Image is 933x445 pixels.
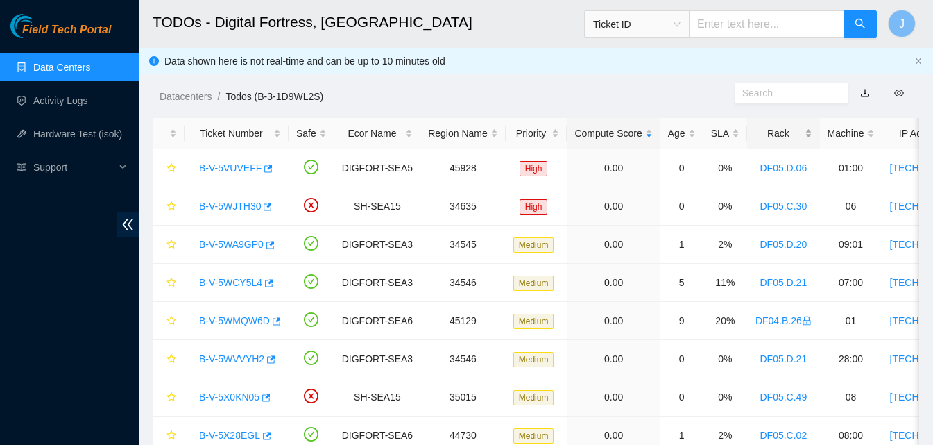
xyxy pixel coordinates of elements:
a: B-V-5WJTH30 [199,201,261,212]
td: DIGFORT-SEA3 [334,226,420,264]
span: star [166,354,176,365]
span: Field Tech Portal [22,24,111,37]
button: close [914,57,923,66]
td: 0.00 [567,226,660,264]
span: read [17,162,26,172]
td: 01 [820,302,882,340]
span: close-circle [304,198,318,212]
a: B-V-5WVVYH2 [199,353,264,364]
span: lock [802,316,812,326]
td: 0.00 [567,264,660,302]
td: 0 [660,340,703,378]
a: DF05.D.21 [760,353,807,364]
a: DF05.D.20 [760,239,807,250]
a: B-V-5X28EGL [199,430,260,441]
span: star [166,240,176,251]
a: Data Centers [33,62,90,73]
a: DF05.C.30 [760,201,807,212]
td: DIGFORT-SEA3 [334,340,420,378]
td: 09:01 [820,226,882,264]
span: check-circle [304,312,318,327]
span: High [520,199,548,215]
span: star [166,163,176,174]
button: star [160,233,177,255]
button: star [160,157,177,179]
td: 0% [703,149,747,187]
span: search [855,18,866,31]
a: B-V-5X0KN05 [199,392,259,403]
span: close-circle [304,389,318,403]
td: 45129 [420,302,506,340]
td: 5 [660,264,703,302]
td: 08 [820,378,882,417]
button: star [160,348,177,370]
td: 1 [660,226,703,264]
a: DF05.C.02 [760,430,807,441]
td: 0.00 [567,340,660,378]
span: star [166,392,176,403]
td: SH-SEA15 [334,378,420,417]
a: DF05.D.06 [760,162,807,174]
td: 0 [660,149,703,187]
a: B-V-5VUVEFF [199,162,262,174]
td: 45928 [420,149,506,187]
button: search [844,10,877,38]
td: SH-SEA15 [334,187,420,226]
td: DIGFORT-SEA3 [334,264,420,302]
td: 20% [703,302,747,340]
span: star [166,316,176,327]
td: 0.00 [567,302,660,340]
td: 07:00 [820,264,882,302]
a: Datacenters [160,91,212,102]
span: Support [33,153,115,181]
button: J [888,10,916,37]
a: DF04.B.26lock [755,315,812,326]
td: 0% [703,378,747,417]
td: 0.00 [567,187,660,226]
input: Enter text here... [689,10,844,38]
td: 2% [703,226,747,264]
td: 01:00 [820,149,882,187]
a: B-V-5WCY5L4 [199,277,262,288]
span: check-circle [304,236,318,251]
span: star [166,278,176,289]
td: 34635 [420,187,506,226]
span: close [914,57,923,65]
td: 28:00 [820,340,882,378]
td: 34546 [420,264,506,302]
button: download [850,82,880,104]
td: DIGFORT-SEA5 [334,149,420,187]
span: check-circle [304,427,318,442]
span: check-circle [304,160,318,174]
td: 9 [660,302,703,340]
img: Akamai Technologies [10,14,70,38]
td: 0 [660,187,703,226]
td: 0 [660,378,703,417]
span: check-circle [304,274,318,289]
span: / [217,91,220,102]
span: Medium [513,352,554,367]
td: DIGFORT-SEA6 [334,302,420,340]
span: eye [894,88,904,98]
span: check-circle [304,351,318,365]
a: DF05.D.21 [760,277,807,288]
td: 34546 [420,340,506,378]
td: 06 [820,187,882,226]
span: Medium [513,276,554,291]
td: 0% [703,187,747,226]
td: 35015 [420,378,506,417]
button: star [160,271,177,294]
span: Medium [513,428,554,444]
span: Medium [513,237,554,253]
span: Medium [513,314,554,329]
button: star [160,386,177,408]
span: double-left [117,212,139,237]
span: High [520,161,548,176]
a: DF05.C.49 [760,392,807,403]
a: B-V-5WA9GP0 [199,239,264,250]
span: J [899,15,905,33]
input: Search [742,85,830,101]
a: Activity Logs [33,95,88,106]
span: Medium [513,390,554,405]
a: Akamai TechnologiesField Tech Portal [10,25,111,43]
